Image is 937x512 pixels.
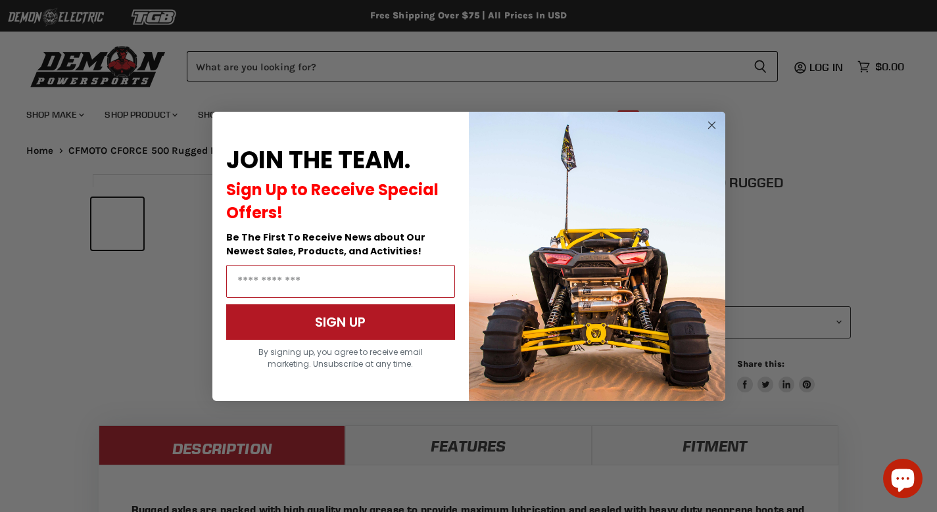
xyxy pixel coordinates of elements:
[258,346,423,369] span: By signing up, you agree to receive email marketing. Unsubscribe at any time.
[469,112,725,401] img: a9095488-b6e7-41ba-879d-588abfab540b.jpeg
[226,304,455,340] button: SIGN UP
[704,117,720,133] button: Close dialog
[226,231,425,258] span: Be The First To Receive News about Our Newest Sales, Products, and Activities!
[226,179,439,223] span: Sign Up to Receive Special Offers!
[226,143,410,177] span: JOIN THE TEAM.
[879,459,926,501] inbox-online-store-chat: Shopify online store chat
[226,265,455,298] input: Email Address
